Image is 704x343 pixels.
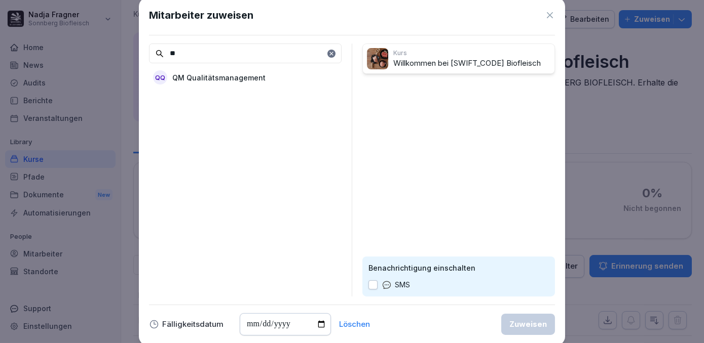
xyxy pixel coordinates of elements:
div: QQ [153,70,167,84]
p: Kurs [393,49,550,58]
p: Willkommen bei [SWIFT_CODE] Biofleisch [393,58,550,69]
p: Fälligkeitsdatum [162,321,224,328]
div: Zuweisen [509,319,547,330]
h1: Mitarbeiter zuweisen [149,8,253,23]
button: Zuweisen [501,314,555,335]
p: QM Qualitätsmanagement [172,72,266,83]
p: SMS [395,279,410,290]
button: Löschen [339,321,370,328]
p: Benachrichtigung einschalten [368,263,549,273]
